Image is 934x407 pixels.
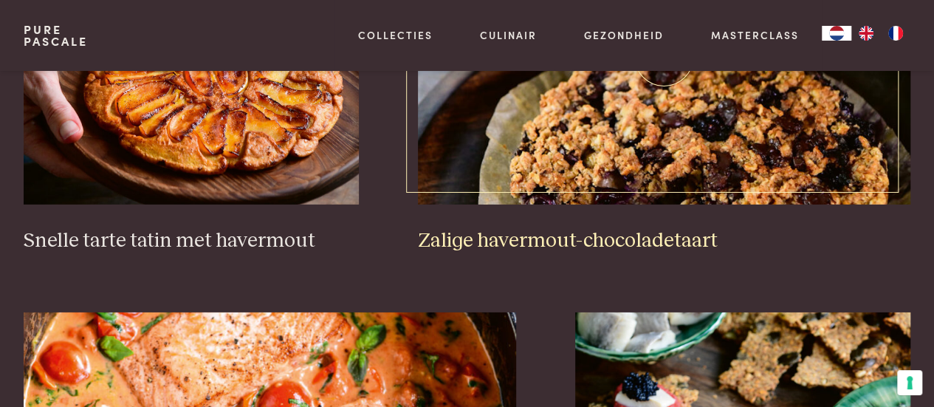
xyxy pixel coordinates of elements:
[822,26,851,41] a: NL
[897,370,922,395] button: Uw voorkeuren voor toestemming voor trackingtechnologieën
[881,26,910,41] a: FR
[822,26,851,41] div: Language
[418,228,911,254] h3: Zalige havermout-chocoladetaart
[851,26,881,41] a: EN
[24,228,359,254] h3: Snelle tarte tatin met havermout
[24,24,88,47] a: PurePascale
[358,27,433,43] a: Collecties
[822,26,910,41] aside: Language selected: Nederlands
[710,27,798,43] a: Masterclass
[480,27,537,43] a: Culinair
[584,27,664,43] a: Gezondheid
[851,26,910,41] ul: Language list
